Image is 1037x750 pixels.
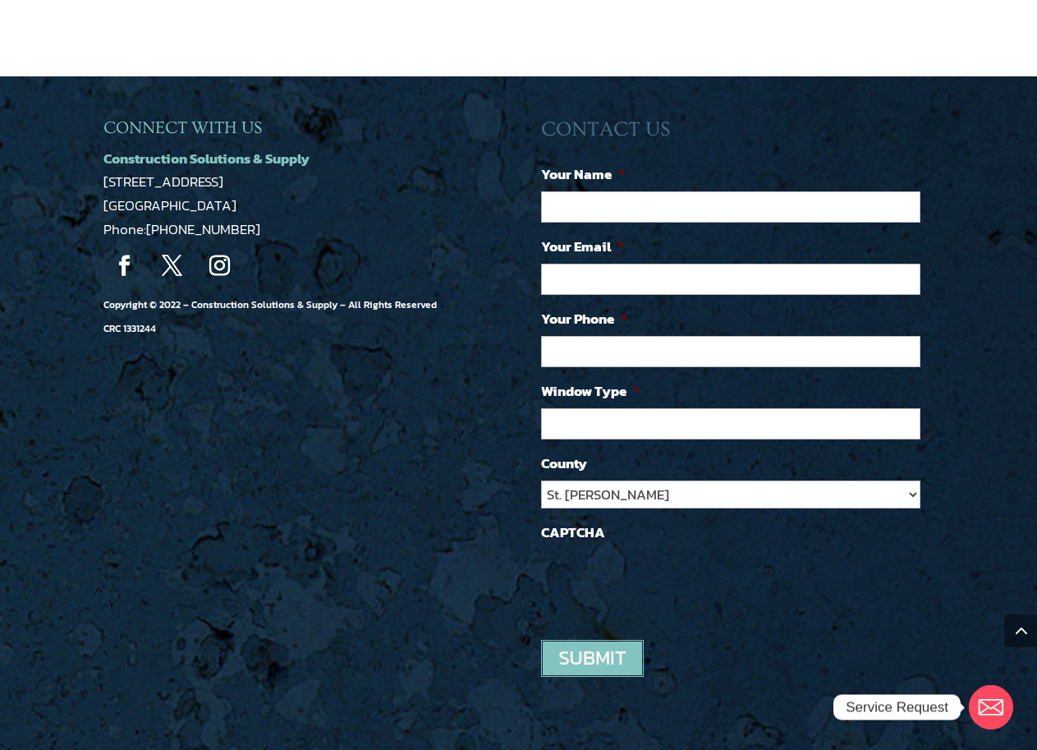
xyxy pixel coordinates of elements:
[146,219,260,240] a: [PHONE_NUMBER]
[199,246,240,287] a: Follow on Instagram
[103,246,145,287] a: Follow on Facebook
[151,246,192,287] a: Follow on X
[541,117,933,150] h3: CONTACT US
[969,685,1013,729] a: Email
[103,171,223,192] span: [STREET_ADDRESS]
[103,297,437,336] span: Copyright © 2022 – Construction Solutions & Supply – All Rights Reserved
[541,382,640,400] label: Window Type
[541,523,605,541] label: CAPTCHA
[103,118,262,137] span: CONNECT WITH US
[541,454,587,472] label: County
[103,195,236,216] span: [GEOGRAPHIC_DATA]
[103,219,260,240] span: Phone:
[541,237,624,255] label: Your Email
[103,321,156,336] span: CRC 1331244
[103,148,310,169] a: Construction Solutions & Supply
[541,550,791,614] iframe: reCAPTCHA
[541,640,644,677] input: Submit
[541,165,625,183] label: Your Name
[541,310,627,328] label: Your Phone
